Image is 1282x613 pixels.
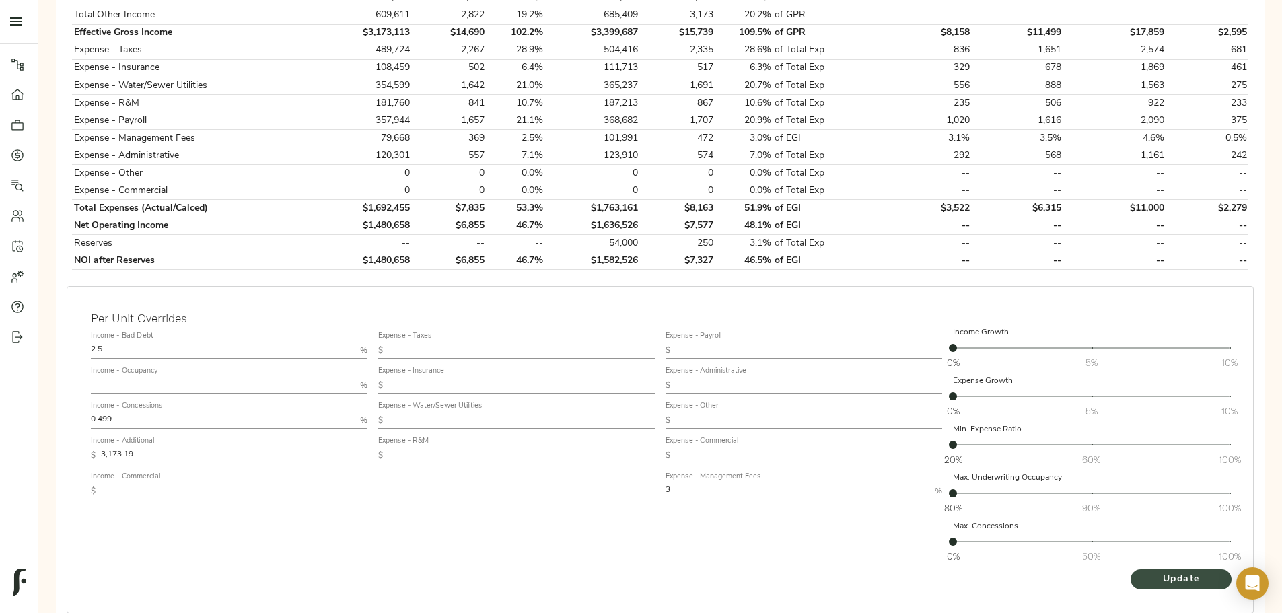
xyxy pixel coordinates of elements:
td: 609,611 [320,7,412,24]
td: 0 [545,165,640,182]
td: -- [1166,7,1248,24]
td: -- [1166,182,1248,200]
td: of EGI [773,200,872,217]
p: Max. Underwriting Occupancy [953,472,1230,484]
td: 841 [412,95,487,112]
td: 1,616 [972,112,1063,130]
label: Expense - Administrative [666,367,746,375]
td: 53.3% [487,200,545,217]
td: $1,582,526 [545,252,640,270]
td: 1,657 [412,112,487,130]
p: Min. Expense Ratio [953,423,1230,435]
button: Update [1131,569,1232,589]
label: Expense - Water/Sewer Utilities [378,403,483,410]
label: Income - Occupancy [91,367,157,375]
td: 1,869 [1063,59,1166,77]
td: of Total Exp [773,182,872,200]
td: Expense - Taxes [72,42,320,59]
td: 0 [640,182,715,200]
td: -- [320,235,412,252]
td: -- [1166,235,1248,252]
td: Expense - Commercial [72,182,320,200]
td: 123,910 [545,147,640,165]
td: 292 [872,147,971,165]
td: 0.0% [487,165,545,182]
td: $7,577 [640,217,715,235]
td: 20.2% [715,7,773,24]
p: Expense Growth [953,375,1230,387]
td: 6.3% [715,59,773,77]
td: 2,822 [412,7,487,24]
td: -- [872,7,971,24]
td: 10.7% [487,95,545,112]
td: -- [487,235,545,252]
td: $2,595 [1166,24,1248,42]
td: -- [972,165,1063,182]
td: Expense - Water/Sewer Utilities [72,77,320,95]
td: of Total Exp [773,42,872,59]
td: 101,991 [545,130,640,147]
td: 0 [412,182,487,200]
td: 365,237 [545,77,640,95]
p: $ [378,449,383,462]
td: 0 [640,165,715,182]
td: Expense - R&M [72,95,320,112]
td: -- [1063,165,1166,182]
td: -- [972,252,1063,270]
p: $ [91,485,96,497]
td: -- [872,217,971,235]
td: -- [1166,252,1248,270]
p: $ [666,414,670,427]
td: 0 [545,182,640,200]
span: 0% [947,550,960,563]
td: of EGI [773,252,872,270]
p: $ [666,345,670,357]
label: Expense - Commercial [666,438,738,445]
td: 489,724 [320,42,412,59]
span: 50% [1082,550,1100,563]
td: 502 [412,59,487,77]
td: 922 [1063,95,1166,112]
p: $ [378,380,383,392]
td: of Total Exp [773,95,872,112]
label: Income - Bad Debt [91,332,153,340]
p: % [935,485,942,497]
td: of Total Exp [773,77,872,95]
td: 0.0% [715,165,773,182]
td: 46.7% [487,217,545,235]
td: -- [872,235,971,252]
td: 51.9% [715,200,773,217]
p: % [360,414,367,427]
span: 90% [1082,501,1100,515]
td: 0 [320,182,412,200]
td: 685,409 [545,7,640,24]
td: -- [972,182,1063,200]
td: -- [872,182,971,200]
td: $3,173,113 [320,24,412,42]
label: Income - Commercial [91,473,160,480]
td: $1,636,526 [545,217,640,235]
td: 108,459 [320,59,412,77]
td: $6,315 [972,200,1063,217]
td: $1,763,161 [545,200,640,217]
td: 28.6% [715,42,773,59]
td: 235 [872,95,971,112]
td: -- [1063,252,1166,270]
td: 0.5% [1166,130,1248,147]
h5: Per Unit Overrides [91,310,187,326]
td: 574 [640,147,715,165]
td: 46.7% [487,252,545,270]
img: logo [13,569,26,596]
div: Open Intercom Messenger [1236,567,1269,600]
td: 1,161 [1063,147,1166,165]
td: 250 [640,235,715,252]
p: % [360,380,367,392]
td: 7.1% [487,147,545,165]
td: $3,399,687 [545,24,640,42]
td: 102.2% [487,24,545,42]
td: 1,563 [1063,77,1166,95]
td: 2,267 [412,42,487,59]
td: 504,416 [545,42,640,59]
td: Reserves [72,235,320,252]
td: 2,335 [640,42,715,59]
